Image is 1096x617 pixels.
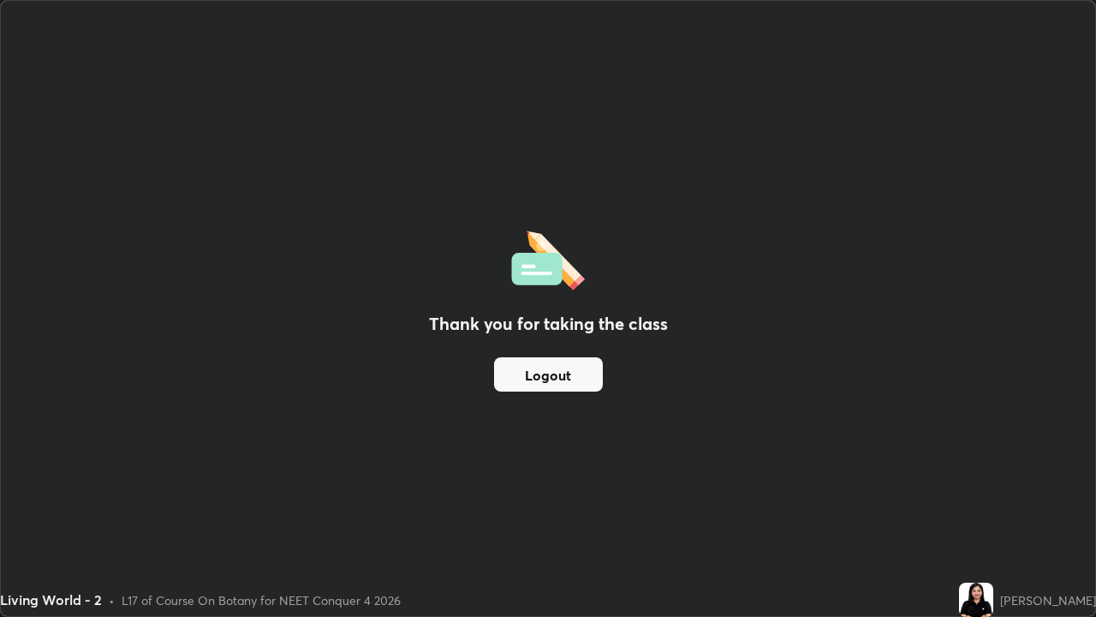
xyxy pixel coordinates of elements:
[122,591,401,609] div: L17 of Course On Botany for NEET Conquer 4 2026
[494,357,603,392] button: Logout
[511,225,585,291] img: offlineFeedback.1438e8b3.svg
[959,583,993,617] img: 1dc9cb3aa39e4b04a647b8f00043674d.jpg
[429,311,668,337] h2: Thank you for taking the class
[1000,591,1096,609] div: [PERSON_NAME]
[109,591,115,609] div: •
